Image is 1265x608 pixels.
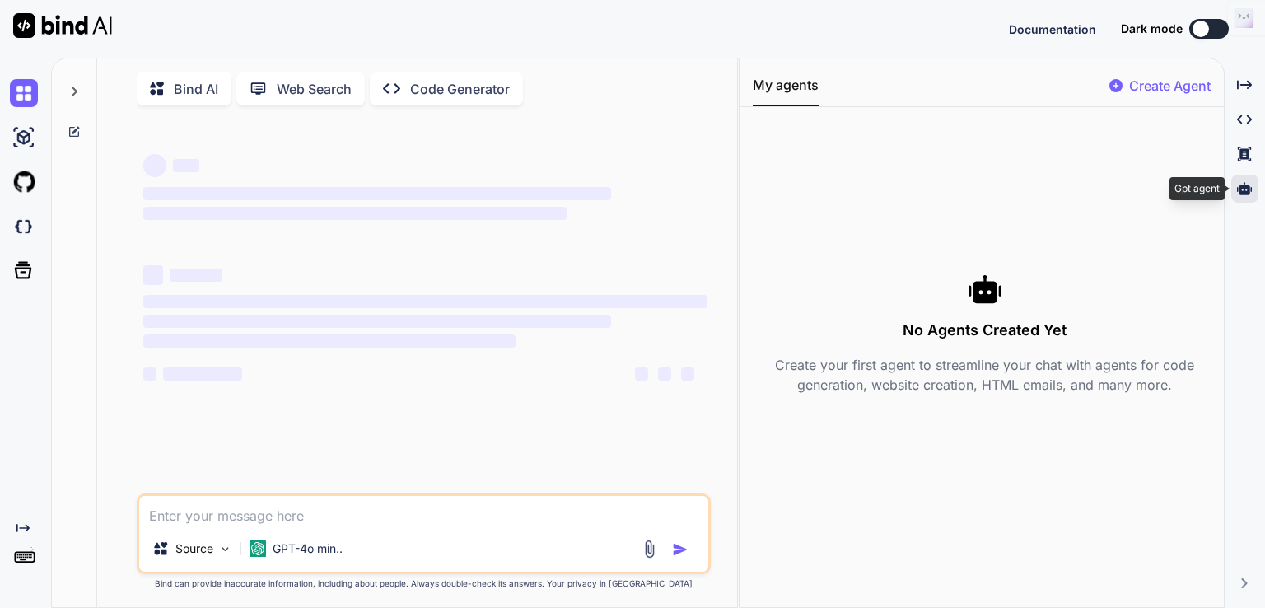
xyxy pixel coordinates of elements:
[753,319,1217,342] h3: No Agents Created Yet
[640,540,659,559] img: attachment
[658,367,671,381] span: ‌
[143,367,156,381] span: ‌
[170,269,222,282] span: ‌
[143,154,166,177] span: ‌
[143,265,163,285] span: ‌
[1129,76,1211,96] p: Create Agent
[173,159,199,172] span: ‌
[174,79,218,99] p: Bind AI
[250,540,266,557] img: GPT-4o mini
[10,124,38,152] img: ai-studio
[410,79,510,99] p: Code Generator
[143,295,707,308] span: ‌
[1169,177,1225,200] div: Gpt agent
[175,540,213,557] p: Source
[143,187,612,200] span: ‌
[753,355,1217,395] p: Create your first agent to streamline your chat with agents for code generation, website creation...
[273,540,343,557] p: GPT-4o min..
[13,13,112,38] img: Bind AI
[10,168,38,196] img: githubLight
[10,79,38,107] img: chat
[1009,21,1096,38] button: Documentation
[139,496,708,526] textarea: To enrich screen reader interactions, please activate Accessibility in Grammarly extension settings
[753,75,819,106] button: My agents
[277,79,352,99] p: Web Search
[143,207,567,220] span: ‌
[137,578,711,590] p: Bind can provide inaccurate information, including about people. Always double-check its answers....
[218,542,232,556] img: Pick Models
[10,213,38,241] img: darkCloudIdeIcon
[1121,21,1183,37] span: Dark mode
[143,334,516,348] span: ‌
[672,541,689,558] img: icon
[681,367,694,381] span: ‌
[1009,22,1096,36] span: Documentation
[635,367,648,381] span: ‌
[163,367,242,381] span: ‌
[143,315,612,328] span: ‌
